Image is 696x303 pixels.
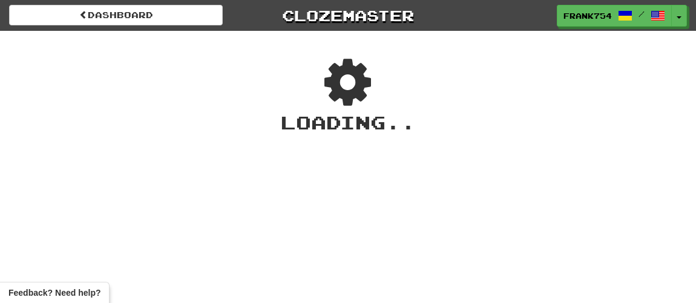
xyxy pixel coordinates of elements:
[557,5,672,27] a: frank754 /
[563,10,612,21] span: frank754
[241,5,455,26] a: Clozemaster
[9,5,223,25] a: Dashboard
[639,10,645,18] span: /
[8,287,100,299] span: Open feedback widget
